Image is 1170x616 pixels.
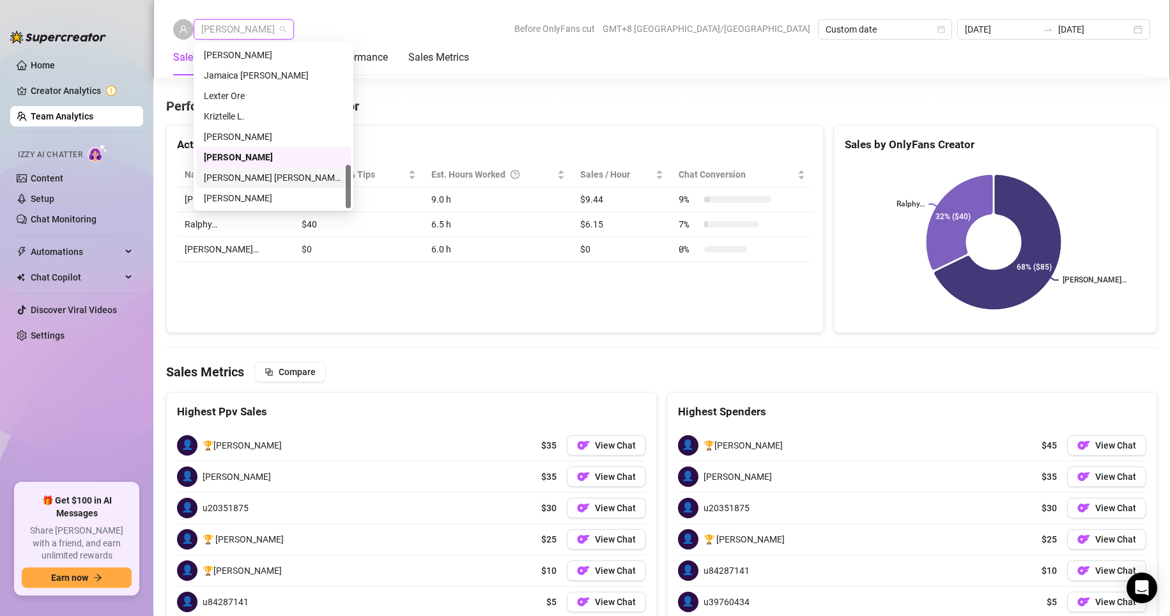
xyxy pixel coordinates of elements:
div: Est. Hours Worked [431,167,555,181]
div: [PERSON_NAME] [204,150,343,164]
span: 👤 [678,435,698,456]
button: OFView Chat [567,435,646,456]
img: OF [577,533,590,546]
img: OF [1077,439,1090,452]
span: u84287141 [203,595,249,609]
div: Sales Metrics [408,50,469,65]
div: Performance [330,50,388,65]
span: View Chat [1095,597,1136,607]
div: Kriztelle L. [196,106,351,127]
h4: Sales Metrics [166,363,244,381]
span: Chat Conversion [679,167,794,181]
span: [PERSON_NAME] [704,470,772,484]
h4: Performance by OnlyFans Creator [166,97,1157,115]
button: OFView Chat [567,529,646,550]
th: Chat Conversion [671,162,812,187]
div: Highest Ppv Sales [177,403,646,420]
div: Ric John Derell Tayre [196,167,351,188]
a: Chat Monitoring [31,214,96,224]
span: View Chat [1095,566,1136,576]
span: View Chat [1095,534,1136,544]
span: View Chat [1095,440,1136,450]
span: 0 % [679,242,699,256]
span: 7 % [679,217,699,231]
td: 9.0 h [424,187,573,212]
a: OFView Chat [567,592,646,612]
a: Settings [31,330,65,341]
td: 6.5 h [424,212,573,237]
td: $0 [294,237,424,262]
text: [PERSON_NAME]… [1063,276,1127,285]
span: View Chat [595,472,636,482]
button: OFView Chat [567,466,646,487]
span: $30 [541,501,557,515]
td: $40 [294,212,424,237]
span: 🎁 Get $100 in AI Messages [22,495,132,520]
img: OF [577,439,590,452]
span: 🏆[PERSON_NAME] [203,438,282,452]
a: Setup [31,194,54,204]
span: 👤 [177,560,197,581]
span: 👤 [678,498,698,518]
span: $25 [541,532,557,546]
span: 👤 [678,466,698,487]
td: 6.0 h [424,237,573,262]
span: GMT+8 [GEOGRAPHIC_DATA]/[GEOGRAPHIC_DATA] [603,19,810,38]
a: OFView Chat [1067,498,1146,518]
td: [PERSON_NAME]… [177,237,294,262]
span: swap-right [1043,24,1053,35]
div: [PERSON_NAME] [204,191,343,205]
img: OF [577,596,590,608]
input: End date [1058,22,1131,36]
div: Sales by OnlyFans Creator [845,136,1146,153]
span: 👤 [678,560,698,581]
span: View Chat [595,534,636,544]
span: to [1043,24,1053,35]
th: Name [177,162,294,187]
td: [PERSON_NAME]… [177,187,294,212]
div: Lexter Ore [204,89,343,103]
div: Sales [173,50,198,65]
span: calendar [937,26,945,33]
td: Ralphy… [177,212,294,237]
a: Discover Viral Videos [31,305,117,315]
span: Before OnlyFans cut [514,19,595,38]
a: Home [31,60,55,70]
span: View Chat [595,597,636,607]
div: [PERSON_NAME] [204,130,343,144]
span: View Chat [1095,472,1136,482]
button: OFView Chat [567,498,646,518]
div: Jamaica Hurtado [196,65,351,86]
span: 🏆[PERSON_NAME] [704,438,783,452]
span: $45 [1042,438,1057,452]
a: Team Analytics [31,111,93,121]
img: OF [1077,470,1090,483]
img: OF [577,564,590,577]
a: OFView Chat [567,560,646,581]
span: u20351875 [704,501,750,515]
span: Total Sales & Tips [302,167,406,181]
button: OFView Chat [1067,435,1146,456]
button: OFView Chat [1067,592,1146,612]
div: Sofia Husein [196,188,351,208]
span: thunderbolt [17,247,27,257]
button: OFView Chat [1067,529,1146,550]
div: Activity by Creator [177,136,813,153]
span: 👤 [177,466,197,487]
span: $30 [1042,501,1057,515]
span: $10 [541,564,557,578]
div: Lexter Ore [196,86,351,106]
button: OFView Chat [1067,560,1146,581]
img: logo-BBDzfeDw.svg [10,31,106,43]
span: $25 [1042,532,1057,546]
span: Compare [279,367,316,377]
img: OF [577,470,590,483]
span: Name [185,167,276,181]
div: Kriztelle L. [204,109,343,123]
span: 👤 [678,592,698,612]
